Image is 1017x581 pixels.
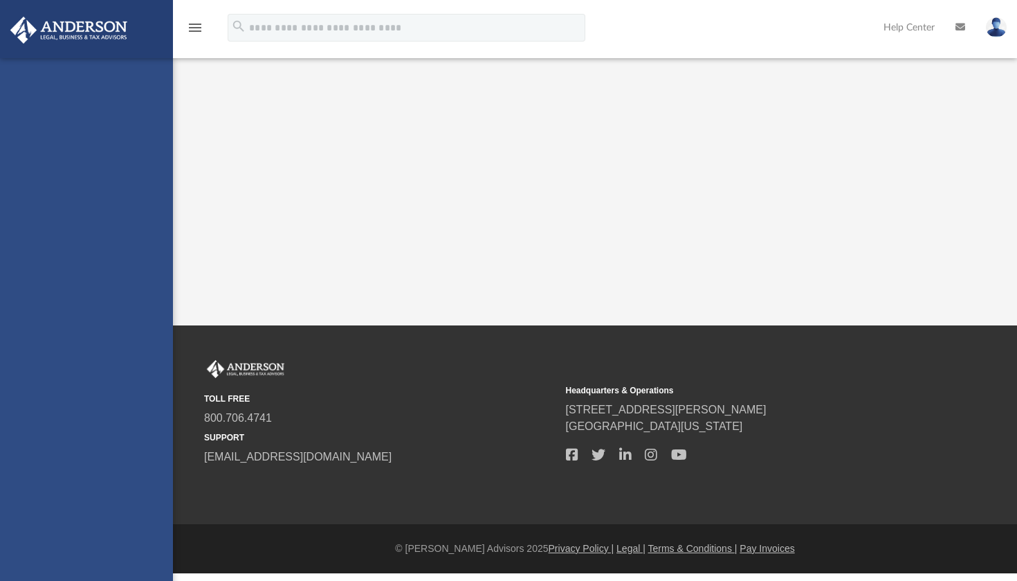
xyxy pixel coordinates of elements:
a: [EMAIL_ADDRESS][DOMAIN_NAME] [204,451,392,463]
a: [GEOGRAPHIC_DATA][US_STATE] [566,420,743,432]
div: © [PERSON_NAME] Advisors 2025 [173,542,1017,556]
small: TOLL FREE [204,393,556,405]
i: search [231,19,246,34]
a: Pay Invoices [740,543,794,554]
a: 800.706.4741 [204,412,272,424]
img: Anderson Advisors Platinum Portal [204,360,287,378]
img: Anderson Advisors Platinum Portal [6,17,131,44]
a: Privacy Policy | [549,543,614,554]
a: Legal | [616,543,645,554]
a: [STREET_ADDRESS][PERSON_NAME] [566,404,767,415]
small: Headquarters & Operations [566,384,918,397]
img: User Pic [986,17,1007,37]
a: menu [187,26,203,36]
small: SUPPORT [204,431,556,444]
i: menu [187,19,203,36]
a: Terms & Conditions | [648,543,737,554]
